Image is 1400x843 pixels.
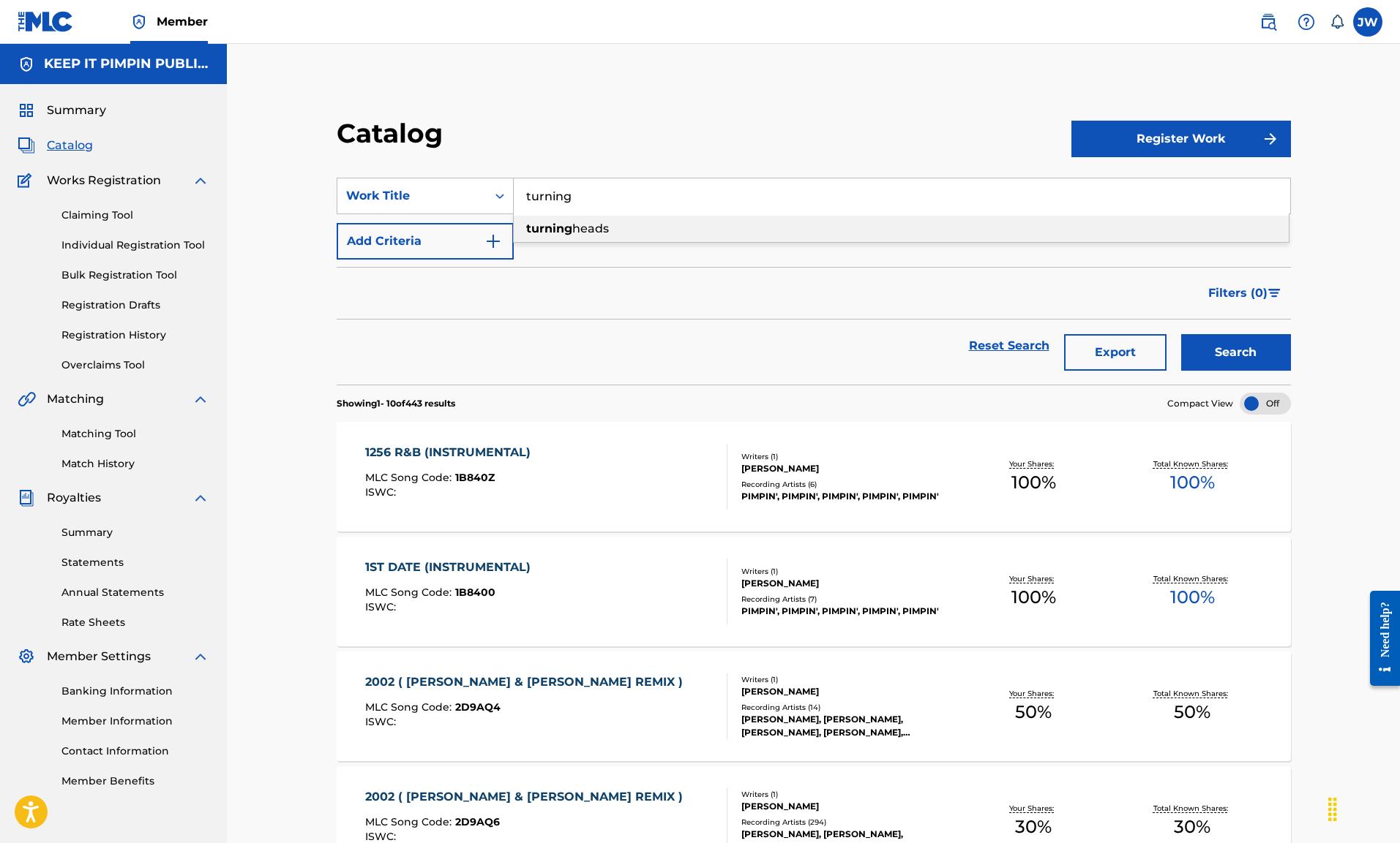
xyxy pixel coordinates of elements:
a: Member Benefits [61,774,209,789]
span: ISWC : [365,600,400,613]
span: ISWC : [365,485,400,499]
span: Compact View [1167,397,1233,410]
img: search [1259,13,1277,31]
span: MLC Song Code : [365,586,455,599]
button: Export [1064,334,1167,371]
span: 1B8400 [455,586,495,599]
div: User Menu [1353,7,1382,37]
img: expand [192,489,209,507]
div: Notifications [1330,15,1344,29]
div: 2002 ( [PERSON_NAME] & [PERSON_NAME] REMIX ) [365,788,690,806]
a: Statements [61,555,209,570]
a: SummarySummary [18,102,106,119]
div: Recording Artists ( 14 ) [741,702,954,713]
img: Royalties [18,489,35,507]
a: Contact Information [61,744,209,759]
a: Member Information [61,714,209,729]
div: [PERSON_NAME] [741,685,954,698]
img: f7272a7cc735f4ea7f67.svg [1262,130,1279,148]
img: expand [192,390,209,408]
img: expand [192,172,209,189]
img: Top Rightsholder [130,13,148,31]
span: 50 % [1015,699,1052,725]
div: Writers ( 1 ) [741,674,954,685]
img: Catalog [18,137,35,154]
img: Member Settings [18,648,35,665]
img: Summary [18,102,35,119]
div: Writers ( 1 ) [741,566,954,577]
a: 1ST DATE (INSTRUMENTAL)MLC Song Code:1B8400ISWC:Writers (1)[PERSON_NAME]Recording Artists (7)PIMP... [337,537,1291,646]
div: Recording Artists ( 7 ) [741,594,954,605]
a: Matching Tool [61,426,209,442]
span: 100 % [1170,584,1215,610]
img: filter [1268,289,1281,298]
span: ISWC : [365,830,400,843]
div: [PERSON_NAME] [741,462,954,475]
h2: Catalog [337,117,450,150]
div: PIMPIN', PIMPIN', PIMPIN', PIMPIN', PIMPIN' [741,605,954,618]
p: Your Shares: [1009,803,1058,814]
div: Chat Widget [1327,773,1400,843]
a: Reset Search [962,330,1057,362]
div: [PERSON_NAME] [741,577,954,590]
div: 1256 R&B (INSTRUMENTAL) [365,444,538,461]
img: Works Registration [18,172,37,189]
div: [PERSON_NAME] [741,800,954,813]
span: Royalties [47,489,101,507]
span: 100 % [1170,469,1215,496]
p: Total Known Shares: [1153,458,1232,469]
a: Match History [61,456,209,472]
img: 9d2ae6d4665cec9f34b9.svg [484,233,502,250]
img: Accounts [18,56,35,73]
span: 2D9AQ6 [455,815,500,828]
p: Total Known Shares: [1153,573,1232,584]
span: Matching [47,390,104,408]
a: Overclaims Tool [61,358,209,373]
a: Bulk Registration Tool [61,268,209,283]
a: Individual Registration Tool [61,238,209,253]
a: CatalogCatalog [18,137,93,154]
span: 1B840Z [455,471,495,484]
form: Search Form [337,178,1291,385]
div: Recording Artists ( 6 ) [741,479,954,490]
iframe: Resource Center [1359,580,1400,698]
a: Summary [61,525,209,540]
span: MLC Song Code : [365,700,455,714]
span: 50 % [1174,699,1210,725]
a: Claiming Tool [61,208,209,223]
span: 30 % [1174,814,1210,840]
div: Drag [1321,787,1344,831]
span: MLC Song Code : [365,815,455,828]
span: Member [157,13,208,30]
div: 1ST DATE (INSTRUMENTAL) [365,559,538,576]
div: Writers ( 1 ) [741,789,954,800]
button: Register Work [1071,121,1291,157]
span: MLC Song Code : [365,471,455,484]
img: expand [192,648,209,665]
span: 30 % [1015,814,1052,840]
img: help [1298,13,1315,31]
button: Filters (0) [1199,275,1291,311]
h5: KEEP IT PIMPIN PUBLISHING [44,56,209,72]
button: Add Criteria [337,223,514,260]
p: Your Shares: [1009,573,1058,584]
span: Catalog [47,137,93,154]
p: Your Shares: [1009,458,1058,469]
a: Annual Statements [61,585,209,600]
span: 100 % [1011,584,1056,610]
span: heads [572,222,609,235]
div: PIMPIN', PIMPIN', PIMPIN', PIMPIN', PIMPIN' [741,490,954,503]
span: Works Registration [47,172,161,189]
img: Matching [18,390,36,408]
span: Member Settings [47,648,151,665]
a: Registration History [61,328,209,343]
button: Search [1181,334,1291,371]
div: Work Title [346,187,478,205]
a: Registration Drafts [61,298,209,313]
div: [PERSON_NAME], [PERSON_NAME], [PERSON_NAME], [PERSON_NAME], [PERSON_NAME] [741,713,954,739]
div: Writers ( 1 ) [741,451,954,462]
p: Your Shares: [1009,688,1058,699]
span: Filters ( 0 ) [1208,284,1268,302]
